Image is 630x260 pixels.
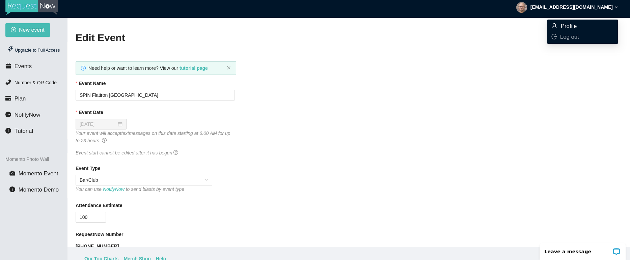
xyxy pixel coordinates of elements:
[11,27,16,33] span: plus-circle
[5,95,11,101] span: credit-card
[15,95,26,102] span: Plan
[227,66,231,70] button: close
[5,44,62,57] div: Upgrade to Full Access
[19,26,45,34] span: New event
[102,138,107,143] span: question-circle
[88,65,208,71] span: Need help or want to learn more? View our
[19,170,58,177] span: Momento Event
[15,63,32,69] span: Events
[15,80,57,85] span: Number & QR Code
[7,46,13,52] span: thunderbolt
[551,23,557,29] span: user
[15,128,33,134] span: Tutorial
[80,175,208,185] span: Bar/Club
[614,5,618,9] span: down
[76,231,124,238] b: RequestNow Number
[5,23,50,37] button: plus-circleNew event
[19,186,59,193] span: Momento Demo
[551,34,557,39] span: logout
[535,239,630,260] iframe: LiveChat chat widget
[81,66,86,70] span: info-circle
[76,90,235,100] input: Janet's and Mark's Wedding
[5,128,11,134] span: info-circle
[76,202,122,209] b: Attendance Estimate
[76,165,101,172] b: Event Type
[560,34,579,40] span: Log out
[5,79,11,85] span: phone
[76,243,119,249] b: [PHONE_NUMBER]
[80,120,116,128] input: 09/27/2025
[103,186,125,192] a: NotifyNow
[76,31,622,45] h2: Edit Event
[9,186,15,192] span: info-circle
[5,112,11,117] span: message
[79,80,106,87] b: Event Name
[76,185,212,193] div: You can use to send blasts by event type
[180,65,208,71] a: tutorial page
[15,112,40,118] span: NotifyNow
[9,170,15,176] span: camera
[76,131,230,143] i: Your event will accept text messages on this date starting at 6:00 AM for up to 23 hours.
[173,150,178,155] span: question-circle
[530,4,613,10] strong: [EMAIL_ADDRESS][DOMAIN_NAME]
[561,23,577,29] span: Profile
[76,150,172,155] i: Event start cannot be edited after it has begun
[5,63,11,69] span: calendar
[79,109,103,116] b: Event Date
[516,2,527,13] img: 2de236b59bc6ada8e113f93b4d6519cd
